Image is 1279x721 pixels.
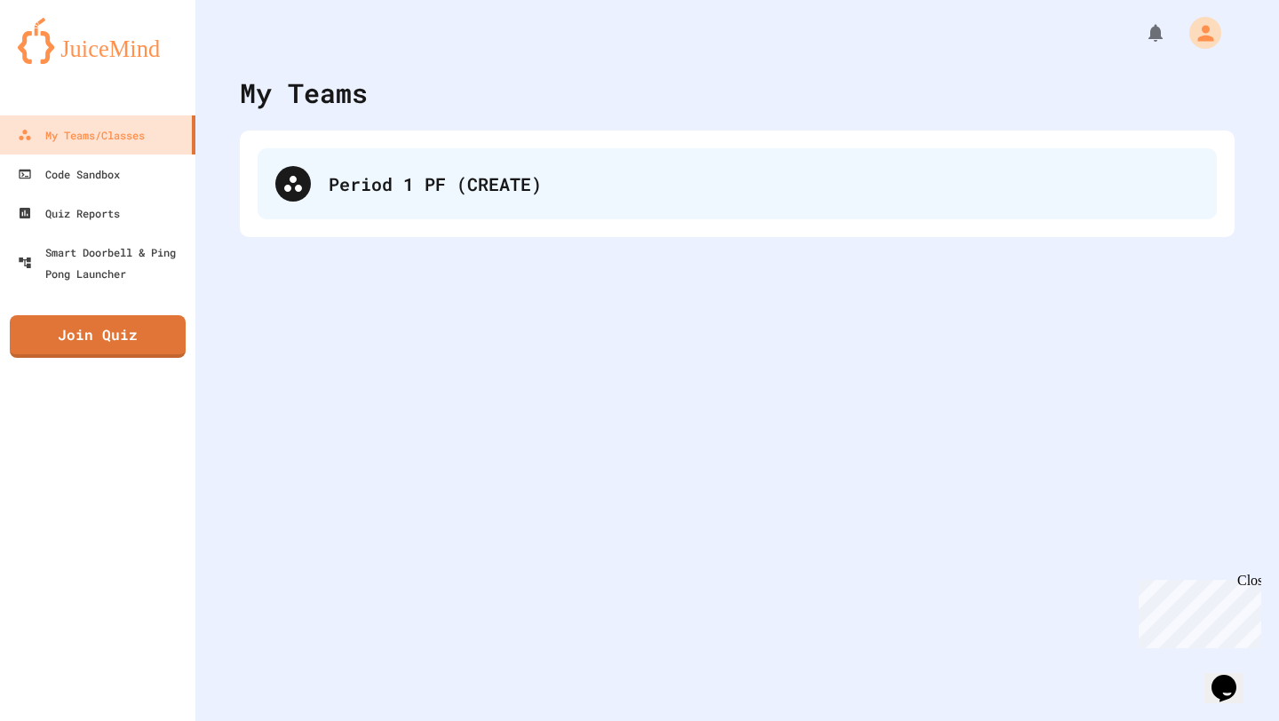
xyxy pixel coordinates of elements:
[1171,12,1226,53] div: My Account
[1204,650,1261,703] iframe: chat widget
[10,315,186,358] a: Join Quiz
[18,242,188,284] div: Smart Doorbell & Ping Pong Launcher
[1112,18,1171,48] div: My Notifications
[18,18,178,64] img: logo-orange.svg
[258,148,1217,219] div: Period 1 PF (CREATE)
[1132,573,1261,648] iframe: chat widget
[18,163,120,185] div: Code Sandbox
[7,7,123,113] div: Chat with us now!Close
[18,202,120,224] div: Quiz Reports
[329,170,1199,197] div: Period 1 PF (CREATE)
[18,124,145,146] div: My Teams/Classes
[240,73,368,113] div: My Teams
